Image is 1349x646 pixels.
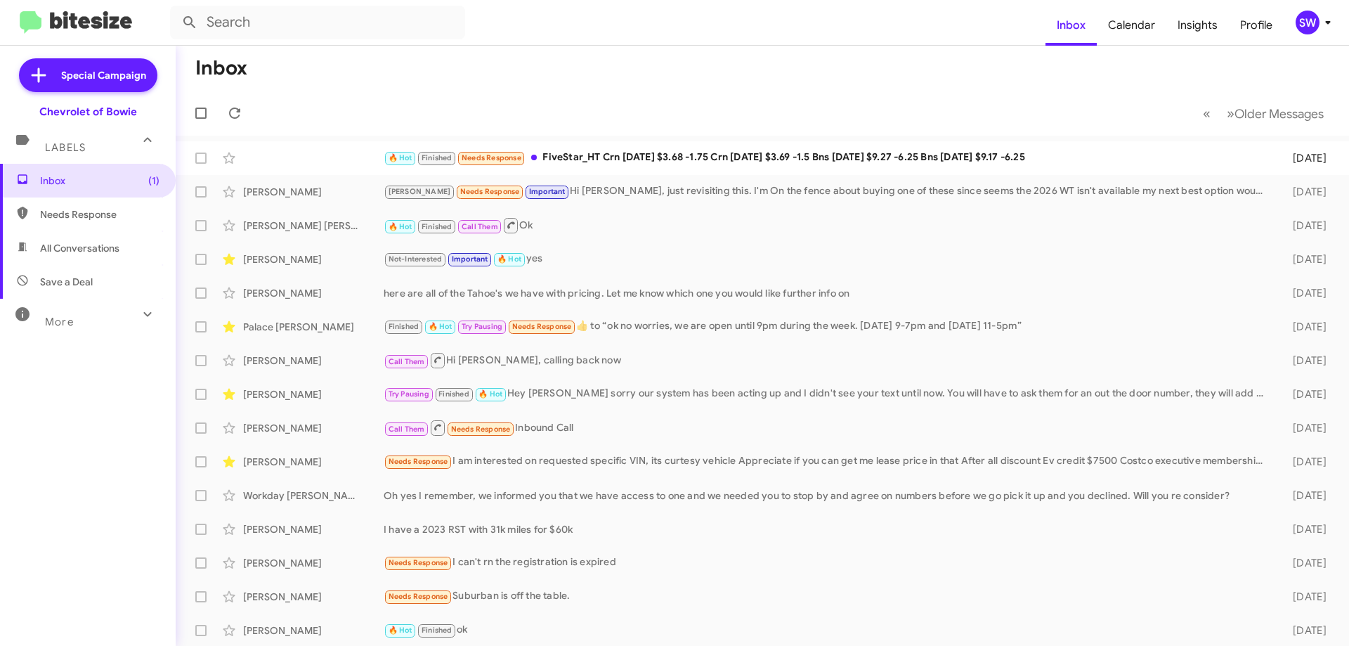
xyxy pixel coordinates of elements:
div: Hey [PERSON_NAME] sorry our system has been acting up and I didn't see your text until now. You w... [384,386,1270,402]
input: Search [170,6,465,39]
span: Save a Deal [40,275,93,289]
div: [DATE] [1270,185,1338,199]
span: Special Campaign [61,68,146,82]
div: [PERSON_NAME] [243,421,384,435]
span: Needs Response [389,558,448,567]
div: [PERSON_NAME] [243,590,384,604]
span: Labels [45,141,86,154]
div: Inbound Call [384,419,1270,437]
span: Needs Response [389,592,448,601]
span: Try Pausing [462,322,502,331]
div: [PERSON_NAME] [243,522,384,536]
span: Finished [422,222,452,231]
div: [PERSON_NAME] [243,455,384,469]
span: Finished [389,322,419,331]
span: » [1227,105,1234,122]
div: Oh yes I remember, we informed you that we have access to one and we needed you to stop by and ag... [384,489,1270,503]
a: Calendar [1097,5,1166,46]
span: 🔥 Hot [497,254,521,264]
div: [PERSON_NAME] [243,286,384,300]
span: Needs Response [40,207,159,221]
a: Special Campaign [19,58,157,92]
div: FiveStar_HT Crn [DATE] $3.68 -1.75 Crn [DATE] $3.69 -1.5 Bns [DATE] $9.27 -6.25 Bns [DATE] $9.17 ... [384,150,1270,166]
div: Ok [384,217,1270,234]
span: Finished [422,626,452,635]
span: Important [529,187,566,196]
div: [DATE] [1270,455,1338,469]
div: Suburban is off the table. [384,588,1270,605]
div: yes [384,251,1270,267]
div: I have a 2023 RST with 31k miles for $60k [384,522,1270,536]
span: 🔥 Hot [429,322,452,331]
div: [DATE] [1270,387,1338,401]
a: Insights [1166,5,1229,46]
span: 🔥 Hot [389,222,412,231]
div: [DATE] [1270,522,1338,536]
span: 🔥 Hot [478,389,502,399]
span: 🔥 Hot [389,153,412,162]
span: Needs Response [460,187,520,196]
span: Needs Response [512,322,572,331]
div: I am interested on requested specific VIN, its curtesy vehicle Appreciate if you can get me lease... [384,453,1270,470]
span: Call Them [389,425,425,434]
div: [PERSON_NAME] [243,624,384,638]
span: Call Them [462,222,498,231]
span: (1) [148,174,159,188]
div: [DATE] [1270,320,1338,334]
div: [DATE] [1270,252,1338,266]
nav: Page navigation example [1195,99,1332,128]
span: Finished [438,389,469,399]
div: Palace [PERSON_NAME] [243,320,384,334]
span: Important [452,254,488,264]
div: [PERSON_NAME] [243,556,384,570]
span: Finished [422,153,452,162]
span: « [1203,105,1211,122]
div: [DATE] [1270,151,1338,165]
div: [PERSON_NAME] [243,185,384,199]
div: [PERSON_NAME] [243,354,384,368]
div: [PERSON_NAME] [PERSON_NAME] Jr [243,219,384,233]
div: [PERSON_NAME] [243,252,384,266]
button: Previous [1194,99,1219,128]
span: 🔥 Hot [389,626,412,635]
div: [DATE] [1270,286,1338,300]
h1: Inbox [195,57,247,79]
div: ​👍​ to “ ok no worries, we are open until 9pm during the week. [DATE] 9-7pm and [DATE] 11-5pm ” [384,318,1270,335]
span: Needs Response [451,425,511,434]
div: I can't rn the registration is expired [384,555,1270,571]
span: Needs Response [389,457,448,466]
div: Workday [PERSON_NAME] [243,489,384,503]
div: [DATE] [1270,590,1338,604]
a: Profile [1229,5,1284,46]
span: [PERSON_NAME] [389,187,451,196]
div: [PERSON_NAME] [243,387,384,401]
span: Call Them [389,357,425,366]
div: [DATE] [1270,556,1338,570]
div: Hi [PERSON_NAME], calling back now [384,351,1270,369]
span: Older Messages [1234,106,1324,122]
span: Needs Response [462,153,521,162]
div: [DATE] [1270,219,1338,233]
div: ok [384,622,1270,638]
div: Hi [PERSON_NAME], just revisiting this. I'm On the fence about buying one of these since seems th... [384,183,1270,200]
span: Inbox [40,174,159,188]
button: Next [1218,99,1332,128]
div: [DATE] [1270,489,1338,503]
span: Not-Interested [389,254,443,264]
button: SW [1284,11,1334,34]
div: here are all of the Tahoe's we have with pricing. Let me know which one you would like further in... [384,286,1270,300]
a: Inbox [1045,5,1097,46]
div: [DATE] [1270,354,1338,368]
div: [DATE] [1270,624,1338,638]
div: Chevrolet of Bowie [39,105,137,119]
div: [DATE] [1270,421,1338,435]
div: SW [1296,11,1319,34]
span: All Conversations [40,241,119,255]
span: Try Pausing [389,389,429,399]
span: More [45,316,74,328]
